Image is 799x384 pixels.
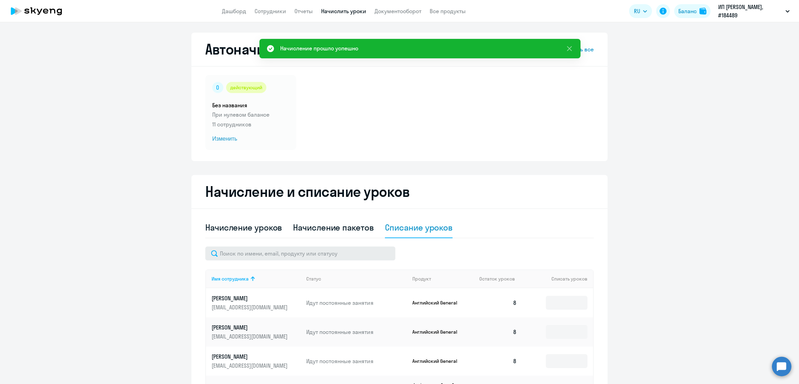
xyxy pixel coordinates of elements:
[479,276,515,282] span: Остаток уроков
[294,8,313,15] a: Отчеты
[306,328,407,336] p: Идут постоянные занятия
[412,329,464,335] p: Английский General
[306,299,407,307] p: Идут постоянные занятия
[634,7,640,15] span: RU
[293,222,373,233] div: Начисление пакетов
[375,8,421,15] a: Документооборот
[226,82,266,93] div: действующий
[678,7,697,15] div: Баланс
[306,276,407,282] div: Статус
[212,324,301,340] a: [PERSON_NAME][EMAIL_ADDRESS][DOMAIN_NAME]
[222,8,246,15] a: Дашборд
[522,269,593,288] th: Списать уроков
[699,8,706,15] img: balance
[205,247,395,260] input: Поиск по имени, email, продукту или статусу
[474,347,522,376] td: 8
[212,110,289,119] p: При нулевом балансе
[212,294,289,302] p: [PERSON_NAME]
[674,4,711,18] button: Балансbalance
[474,317,522,347] td: 8
[212,324,289,331] p: [PERSON_NAME]
[474,288,522,317] td: 8
[255,8,286,15] a: Сотрудники
[205,183,594,200] h2: Начисление и списание уроков
[212,362,289,369] p: [EMAIL_ADDRESS][DOMAIN_NAME]
[205,41,311,58] h2: Автоначисления
[412,358,464,364] p: Английский General
[212,294,301,311] a: [PERSON_NAME][EMAIL_ADDRESS][DOMAIN_NAME]
[212,353,301,369] a: [PERSON_NAME][EMAIL_ADDRESS][DOMAIN_NAME]
[412,300,464,306] p: Английский General
[629,4,652,18] button: RU
[212,353,289,360] p: [PERSON_NAME]
[479,276,522,282] div: Остаток уроков
[306,357,407,365] p: Идут постоянные занятия
[718,3,783,19] p: ИП [PERSON_NAME], #184489
[412,276,474,282] div: Продукт
[321,8,366,15] a: Начислить уроки
[212,135,289,143] span: Изменить
[306,276,321,282] div: Статус
[212,276,249,282] div: Имя сотрудника
[715,3,793,19] button: ИП [PERSON_NAME], #184489
[212,303,289,311] p: [EMAIL_ADDRESS][DOMAIN_NAME]
[212,120,289,128] p: 11 сотрудников
[212,101,289,109] h5: Без названия
[212,276,301,282] div: Имя сотрудника
[212,333,289,340] p: [EMAIL_ADDRESS][DOMAIN_NAME]
[205,222,282,233] div: Начисление уроков
[430,8,466,15] a: Все продукты
[385,222,453,233] div: Списание уроков
[280,44,358,52] div: Начисление прошло успешно
[412,276,431,282] div: Продукт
